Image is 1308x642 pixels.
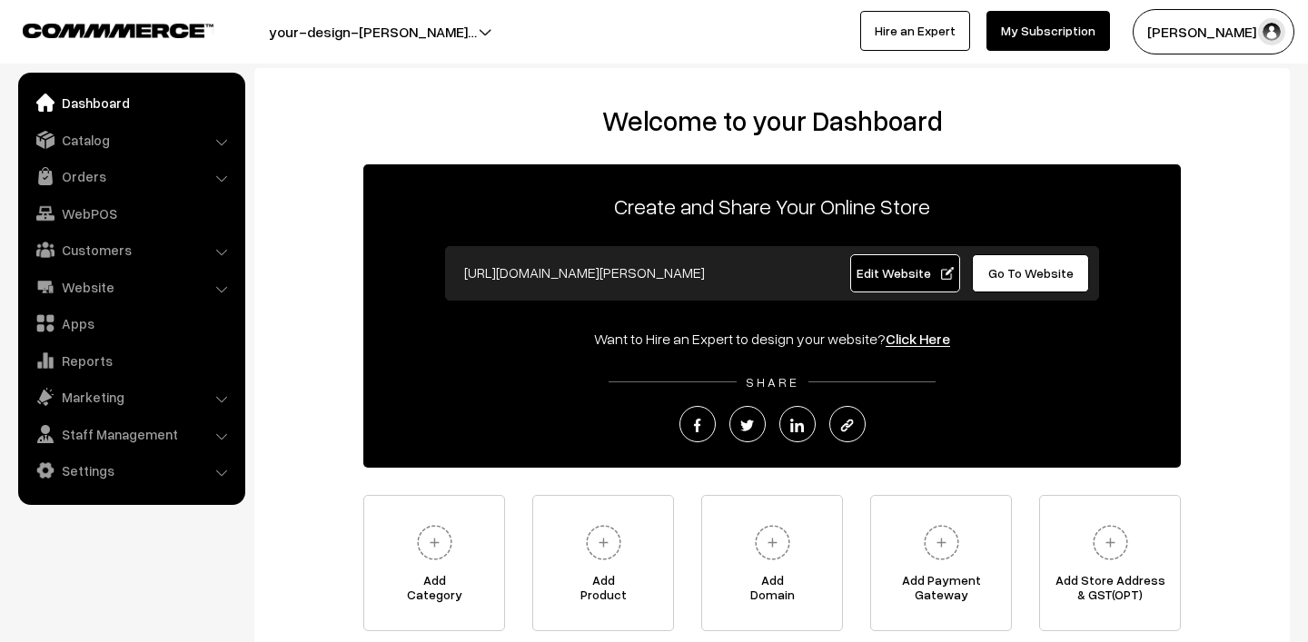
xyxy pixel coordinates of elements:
[701,495,843,631] a: AddDomain
[870,495,1012,631] a: Add PaymentGateway
[1040,573,1180,609] span: Add Store Address & GST(OPT)
[748,518,798,568] img: plus.svg
[1085,518,1135,568] img: plus.svg
[23,418,239,450] a: Staff Management
[23,271,239,303] a: Website
[1133,9,1294,54] button: [PERSON_NAME] N.P
[364,573,504,609] span: Add Category
[272,104,1272,137] h2: Welcome to your Dashboard
[886,330,950,348] a: Click Here
[532,495,674,631] a: AddProduct
[205,9,540,54] button: your-design-[PERSON_NAME]…
[363,328,1181,350] div: Want to Hire an Expert to design your website?
[23,86,239,119] a: Dashboard
[363,495,505,631] a: AddCategory
[850,254,961,292] a: Edit Website
[917,518,966,568] img: plus.svg
[23,18,182,40] a: COMMMERCE
[972,254,1089,292] a: Go To Website
[23,197,239,230] a: WebPOS
[579,518,629,568] img: plus.svg
[23,380,239,413] a: Marketing
[1039,495,1181,631] a: Add Store Address& GST(OPT)
[363,190,1181,222] p: Create and Share Your Online Store
[23,160,239,193] a: Orders
[410,518,460,568] img: plus.svg
[871,573,1011,609] span: Add Payment Gateway
[23,123,239,156] a: Catalog
[702,573,842,609] span: Add Domain
[737,374,808,390] span: SHARE
[23,307,239,340] a: Apps
[23,24,213,37] img: COMMMERCE
[860,11,970,51] a: Hire an Expert
[23,454,239,487] a: Settings
[1258,18,1285,45] img: user
[533,573,673,609] span: Add Product
[857,265,954,281] span: Edit Website
[986,11,1110,51] a: My Subscription
[23,233,239,266] a: Customers
[988,265,1074,281] span: Go To Website
[23,344,239,377] a: Reports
